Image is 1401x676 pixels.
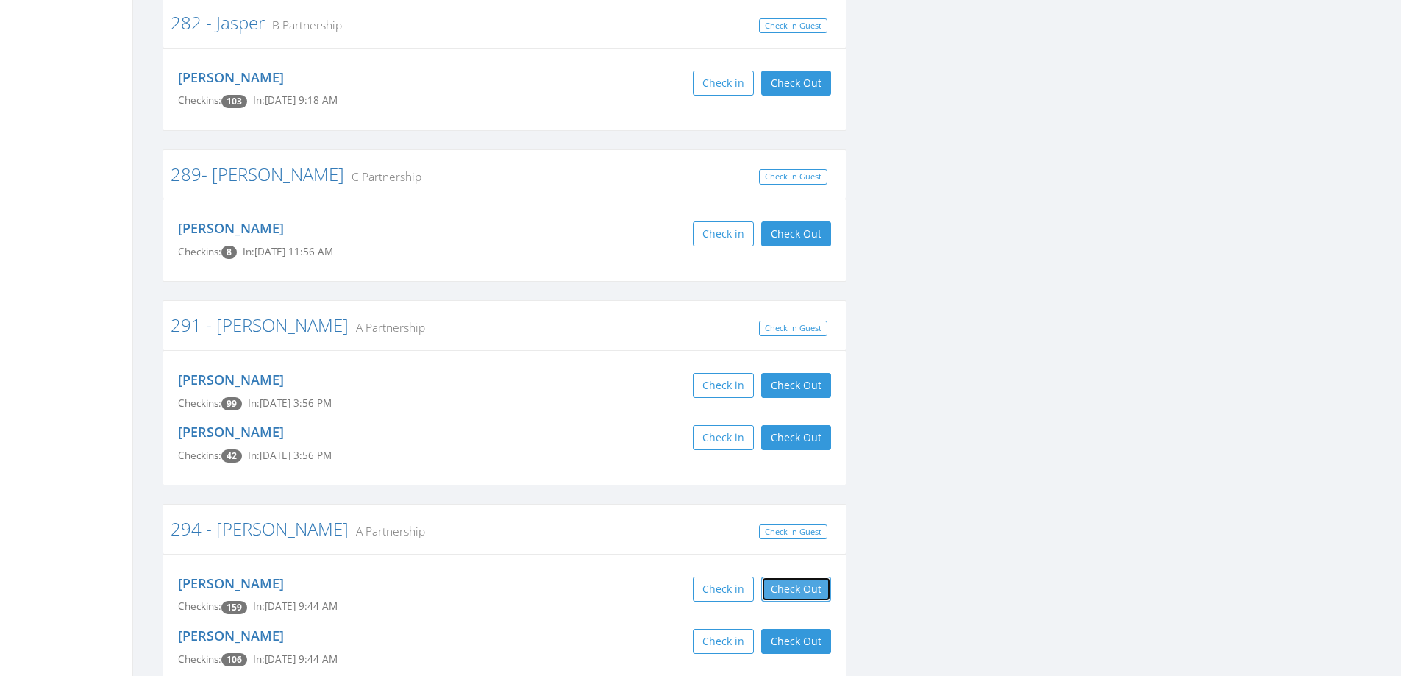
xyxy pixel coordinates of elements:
[243,245,333,258] span: In: [DATE] 11:56 AM
[221,246,237,259] span: Checkin count
[178,245,221,258] span: Checkins:
[349,319,425,335] small: A Partnership
[178,219,284,237] a: [PERSON_NAME]
[178,93,221,107] span: Checkins:
[761,71,831,96] button: Check Out
[759,321,827,336] a: Check In Guest
[253,93,338,107] span: In: [DATE] 9:18 AM
[693,577,754,602] button: Check in
[693,373,754,398] button: Check in
[253,652,338,666] span: In: [DATE] 9:44 AM
[178,599,221,613] span: Checkins:
[693,221,754,246] button: Check in
[221,95,247,108] span: Checkin count
[349,523,425,539] small: A Partnership
[693,629,754,654] button: Check in
[248,396,332,410] span: In: [DATE] 3:56 PM
[221,601,247,614] span: Checkin count
[761,577,831,602] button: Check Out
[171,516,349,541] a: 294 - [PERSON_NAME]
[761,373,831,398] button: Check Out
[759,524,827,540] a: Check In Guest
[171,10,265,35] a: 282 - Jasper
[178,627,284,644] a: [PERSON_NAME]
[761,629,831,654] button: Check Out
[178,68,284,86] a: [PERSON_NAME]
[178,574,284,592] a: [PERSON_NAME]
[265,17,342,33] small: B Partnership
[178,396,221,410] span: Checkins:
[178,423,284,441] a: [PERSON_NAME]
[178,652,221,666] span: Checkins:
[248,449,332,462] span: In: [DATE] 3:56 PM
[178,371,284,388] a: [PERSON_NAME]
[693,425,754,450] button: Check in
[221,653,247,666] span: Checkin count
[693,71,754,96] button: Check in
[759,18,827,34] a: Check In Guest
[253,599,338,613] span: In: [DATE] 9:44 AM
[761,221,831,246] button: Check Out
[171,162,344,186] a: 289- [PERSON_NAME]
[171,313,349,337] a: 291 - [PERSON_NAME]
[178,449,221,462] span: Checkins:
[759,169,827,185] a: Check In Guest
[221,397,242,410] span: Checkin count
[221,449,242,463] span: Checkin count
[761,425,831,450] button: Check Out
[344,168,421,185] small: C Partnership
